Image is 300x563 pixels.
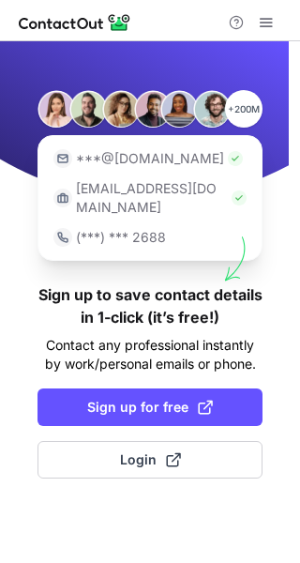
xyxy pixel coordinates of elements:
[37,388,262,426] button: Sign up for free
[53,149,72,168] img: https://contactout.com/extension/app/static/media/login-email-icon.f64bce713bb5cd1896fef81aa7b14a...
[160,90,198,128] img: Person #5
[37,283,262,328] h1: Sign up to save contact details in 1-click (it’s free!)
[37,336,262,373] p: Contact any professional instantly by work/personal emails or phone.
[76,179,228,217] p: [EMAIL_ADDRESS][DOMAIN_NAME]
[53,189,72,207] img: https://contactout.com/extension/app/static/media/login-work-icon.638a5007170bc45168077fde17b29a1...
[87,398,213,417] span: Sign up for free
[37,441,262,479] button: Login
[228,151,243,166] img: Check Icon
[225,90,262,128] p: +200M
[102,90,140,128] img: Person #3
[232,190,247,205] img: Check Icon
[120,450,181,469] span: Login
[134,90,172,128] img: Person #4
[37,90,75,128] img: Person #1
[69,90,107,128] img: Person #2
[19,11,131,34] img: ContactOut v5.3.10
[53,228,72,247] img: https://contactout.com/extension/app/static/media/login-phone-icon.bacfcb865e29de816d437549d7f4cb...
[193,90,231,128] img: Person #6
[76,149,224,168] p: ***@[DOMAIN_NAME]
